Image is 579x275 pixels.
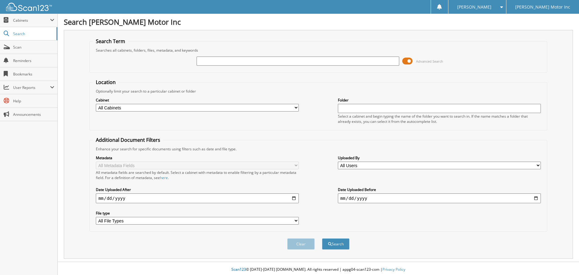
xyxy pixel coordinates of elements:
[93,38,128,45] legend: Search Term
[338,97,541,103] label: Folder
[160,175,168,180] a: here
[338,155,541,160] label: Uploaded By
[96,155,299,160] label: Metadata
[287,238,315,250] button: Clear
[457,5,491,9] span: [PERSON_NAME]
[93,89,544,94] div: Optionally limit your search to a particular cabinet or folder
[93,146,544,152] div: Enhance your search for specific documents using filters such as date and file type.
[548,246,579,275] iframe: Chat Widget
[338,187,541,192] label: Date Uploaded Before
[96,170,299,180] div: All metadata fields are searched by default. Select a cabinet with metadata to enable filtering b...
[13,58,54,63] span: Reminders
[96,211,299,216] label: File type
[382,267,405,272] a: Privacy Policy
[231,267,246,272] span: Scan123
[96,187,299,192] label: Date Uploaded After
[96,193,299,203] input: start
[96,97,299,103] label: Cabinet
[515,5,570,9] span: [PERSON_NAME] Motor Inc
[13,18,50,23] span: Cabinets
[338,114,541,124] div: Select a cabinet and begin typing the name of the folder you want to search in. If the name match...
[93,137,163,143] legend: Additional Document Filters
[13,85,50,90] span: User Reports
[13,31,53,36] span: Search
[13,98,54,104] span: Help
[6,3,52,11] img: scan123-logo-white.svg
[416,59,443,64] span: Advanced Search
[322,238,349,250] button: Search
[13,112,54,117] span: Announcements
[64,17,573,27] h1: Search [PERSON_NAME] Motor Inc
[93,79,119,86] legend: Location
[338,193,541,203] input: end
[93,48,544,53] div: Searches all cabinets, folders, files, metadata, and keywords
[13,45,54,50] span: Scan
[13,71,54,77] span: Bookmarks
